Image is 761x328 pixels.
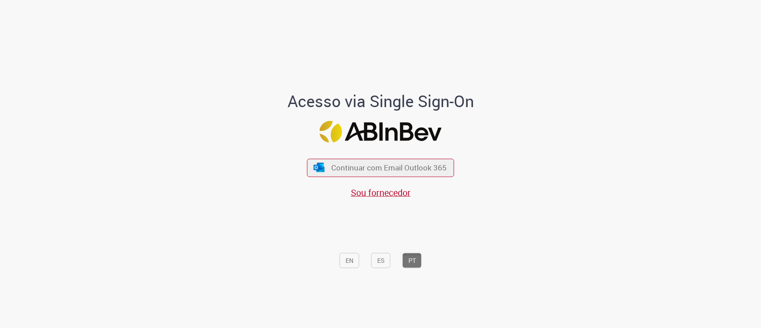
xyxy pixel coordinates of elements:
[257,92,504,110] h1: Acesso via Single Sign-On
[331,162,447,173] span: Continuar com Email Outlook 365
[403,253,422,268] button: PT
[313,163,325,172] img: ícone Azure/Microsoft 360
[320,121,442,143] img: Logo ABInBev
[340,253,359,268] button: EN
[307,158,454,177] button: ícone Azure/Microsoft 360 Continuar com Email Outlook 365
[351,187,411,199] a: Sou fornecedor
[371,253,391,268] button: ES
